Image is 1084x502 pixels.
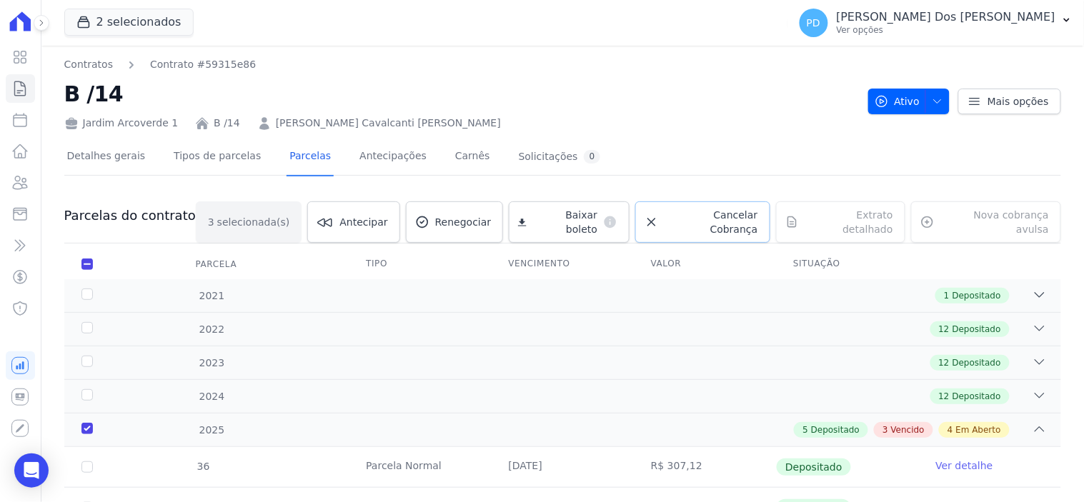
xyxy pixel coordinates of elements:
[492,249,634,279] th: Vencimento
[339,215,387,229] span: Antecipar
[64,78,857,110] h2: B /14
[958,89,1061,114] a: Mais opções
[776,249,918,279] th: Situação
[988,94,1049,109] span: Mais opções
[802,423,808,436] span: 5
[64,116,179,131] div: Jardim Arcoverde 1
[788,3,1084,43] button: PD [PERSON_NAME] Dos [PERSON_NAME] Ver opções
[634,447,776,487] td: R$ 307,12
[584,150,601,164] div: 0
[953,390,1001,403] span: Depositado
[939,356,950,369] span: 12
[956,423,1001,436] span: Em Aberto
[635,201,770,243] a: Cancelar Cobrança
[953,356,1001,369] span: Depositado
[406,201,504,243] a: Renegociar
[939,390,950,403] span: 12
[665,208,758,236] span: Cancelar Cobrança
[14,453,49,488] div: Open Intercom Messenger
[287,139,334,176] a: Parcelas
[452,139,493,176] a: Carnês
[936,458,993,473] a: Ver detalhe
[208,215,214,229] span: 3
[357,139,429,176] a: Antecipações
[64,57,113,72] a: Contratos
[150,57,256,72] a: Contrato #59315e86
[276,116,501,131] a: [PERSON_NAME] Cavalcanti [PERSON_NAME]
[349,249,491,279] th: Tipo
[953,323,1001,336] span: Depositado
[948,423,953,436] span: 4
[64,57,857,72] nav: Breadcrumb
[492,447,634,487] td: [DATE]
[64,9,194,36] button: 2 selecionados
[349,447,491,487] td: Parcela Normal
[807,18,820,28] span: PD
[634,249,776,279] th: Valor
[777,458,851,476] span: Depositado
[179,250,254,278] div: Parcela
[953,289,1001,302] span: Depositado
[875,89,920,114] span: Ativo
[64,57,257,72] nav: Breadcrumb
[435,215,492,229] span: Renegociar
[64,207,196,224] h3: Parcelas do contrato
[509,201,630,243] a: Baixar boleto
[882,423,888,436] span: 3
[217,215,290,229] span: selecionada(s)
[171,139,264,176] a: Tipos de parcelas
[307,201,399,243] a: Antecipar
[516,139,604,176] a: Solicitações0
[532,208,597,236] span: Baixar boleto
[837,10,1055,24] p: [PERSON_NAME] Dos [PERSON_NAME]
[837,24,1055,36] p: Ver opções
[214,116,240,131] a: B /14
[196,461,210,472] span: 36
[891,423,925,436] span: Vencido
[811,423,860,436] span: Depositado
[81,461,93,473] input: Só é possível selecionar pagamentos em aberto
[939,323,950,336] span: 12
[519,150,601,164] div: Solicitações
[64,139,149,176] a: Detalhes gerais
[868,89,950,114] button: Ativo
[944,289,950,302] span: 1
